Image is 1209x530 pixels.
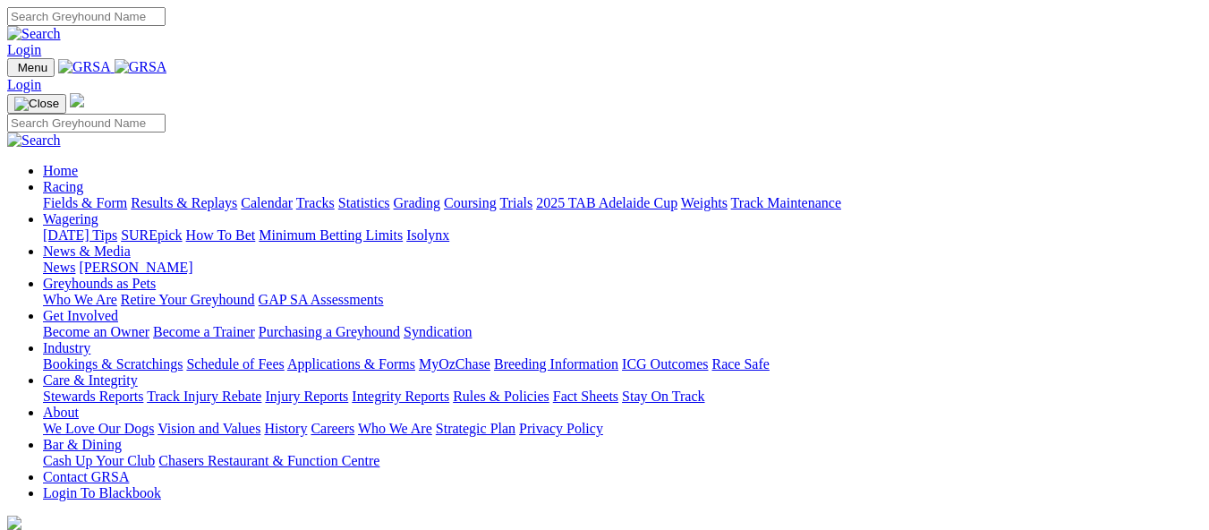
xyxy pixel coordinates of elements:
[153,324,255,339] a: Become a Trainer
[43,292,1202,308] div: Greyhounds as Pets
[444,195,497,210] a: Coursing
[121,227,182,243] a: SUREpick
[419,356,490,372] a: MyOzChase
[404,324,472,339] a: Syndication
[43,244,131,259] a: News & Media
[43,356,183,372] a: Bookings & Scratchings
[553,389,618,404] a: Fact Sheets
[14,97,59,111] img: Close
[131,195,237,210] a: Results & Replays
[358,421,432,436] a: Who We Are
[7,132,61,149] img: Search
[43,485,161,500] a: Login To Blackbook
[7,42,41,57] a: Login
[43,405,79,420] a: About
[519,421,603,436] a: Privacy Policy
[311,421,354,436] a: Careers
[18,61,47,74] span: Menu
[7,7,166,26] input: Search
[7,516,21,530] img: logo-grsa-white.png
[186,227,256,243] a: How To Bet
[406,227,449,243] a: Isolynx
[259,324,400,339] a: Purchasing a Greyhound
[43,195,1202,211] div: Racing
[494,356,618,372] a: Breeding Information
[158,421,260,436] a: Vision and Values
[338,195,390,210] a: Statistics
[43,421,1202,437] div: About
[7,77,41,92] a: Login
[43,227,117,243] a: [DATE] Tips
[43,260,1202,276] div: News & Media
[43,389,1202,405] div: Care & Integrity
[158,453,379,468] a: Chasers Restaurant & Function Centre
[43,324,149,339] a: Become an Owner
[622,389,704,404] a: Stay On Track
[43,227,1202,244] div: Wagering
[43,276,156,291] a: Greyhounds as Pets
[731,195,841,210] a: Track Maintenance
[43,453,155,468] a: Cash Up Your Club
[7,94,66,114] button: Toggle navigation
[622,356,708,372] a: ICG Outcomes
[681,195,728,210] a: Weights
[43,340,90,355] a: Industry
[352,389,449,404] a: Integrity Reports
[7,26,61,42] img: Search
[43,469,129,484] a: Contact GRSA
[296,195,335,210] a: Tracks
[43,372,138,388] a: Care & Integrity
[43,292,117,307] a: Who We Are
[43,260,75,275] a: News
[259,227,403,243] a: Minimum Betting Limits
[43,437,122,452] a: Bar & Dining
[711,356,769,372] a: Race Safe
[43,324,1202,340] div: Get Involved
[43,356,1202,372] div: Industry
[43,163,78,178] a: Home
[43,389,143,404] a: Stewards Reports
[241,195,293,210] a: Calendar
[121,292,255,307] a: Retire Your Greyhound
[7,114,166,132] input: Search
[186,356,284,372] a: Schedule of Fees
[43,453,1202,469] div: Bar & Dining
[436,421,515,436] a: Strategic Plan
[536,195,677,210] a: 2025 TAB Adelaide Cup
[115,59,167,75] img: GRSA
[499,195,532,210] a: Trials
[43,195,127,210] a: Fields & Form
[265,389,348,404] a: Injury Reports
[43,421,154,436] a: We Love Our Dogs
[58,59,111,75] img: GRSA
[43,211,98,227] a: Wagering
[394,195,440,210] a: Grading
[259,292,384,307] a: GAP SA Assessments
[43,308,118,323] a: Get Involved
[7,58,55,77] button: Toggle navigation
[79,260,192,275] a: [PERSON_NAME]
[147,389,261,404] a: Track Injury Rebate
[43,179,83,194] a: Racing
[453,389,549,404] a: Rules & Policies
[70,93,84,107] img: logo-grsa-white.png
[264,421,307,436] a: History
[287,356,415,372] a: Applications & Forms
